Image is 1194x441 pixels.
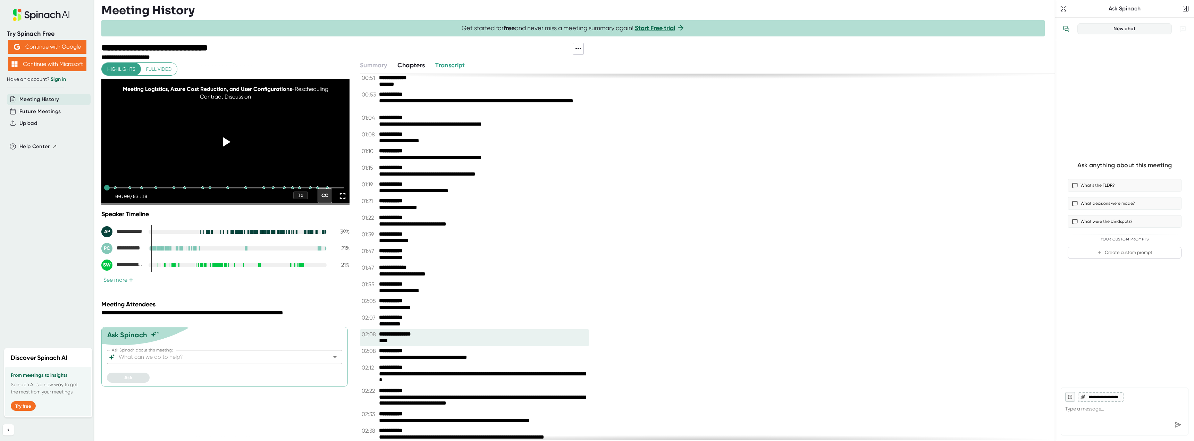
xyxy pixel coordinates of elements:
button: Ask [107,373,150,383]
button: Chapters [397,61,425,70]
span: 01:47 [362,248,377,254]
p: Spinach AI is a new way to get the most from your meetings [11,381,86,396]
button: Upload [19,119,37,127]
div: 00:00 / 03:18 [115,194,148,199]
span: Ask [124,375,132,381]
b: free [504,24,515,32]
div: New chat [1082,26,1167,32]
span: 01:22 [362,214,377,221]
div: 39 % [332,228,350,235]
a: Sign in [51,76,66,82]
span: Get started for and never miss a meeting summary again! [462,24,685,32]
span: + [129,277,133,283]
button: Future Meetings [19,108,61,116]
span: 02:08 [362,348,377,354]
span: Transcript [435,61,465,69]
button: View conversation history [1059,22,1073,36]
div: Have an account? [7,76,87,83]
span: 01:04 [362,115,377,121]
span: 02:12 [362,364,377,371]
span: Highlights [107,65,135,74]
button: Meeting History [19,95,59,103]
button: What decisions were made? [1068,197,1182,210]
button: Full video [141,63,177,76]
div: Ask anything about this meeting [1077,161,1172,169]
span: 01:21 [362,198,377,204]
div: SW [101,260,112,271]
div: Paul Clavio [101,243,143,254]
div: Angel Paruas [101,226,143,237]
button: Open [330,352,340,362]
button: See more+ [101,276,135,283]
div: Speaker Timeline [101,210,350,218]
span: Chapters [397,61,425,69]
div: 21 % [332,245,350,252]
span: 00:51 [362,75,377,81]
span: 00:53 [362,91,377,98]
div: Try Spinach Free [7,30,87,38]
h2: Discover Spinach AI [11,353,67,363]
span: Full video [146,65,171,74]
span: 01:55 [362,281,377,288]
a: Start Free trial [635,24,675,32]
div: - Rescheduling Contract Discussion [114,85,337,101]
span: 02:05 [362,298,377,304]
div: CC [318,188,332,203]
div: 21 % [332,262,350,268]
span: 01:15 [362,164,377,171]
button: Close conversation sidebar [1181,4,1191,14]
button: Continue with Microsoft [8,57,86,71]
button: Continue with Google [8,40,86,54]
span: 01:10 [362,148,377,154]
span: 01:08 [362,131,377,138]
span: Help Center [19,143,50,151]
span: 01:47 [362,264,377,271]
span: 02:38 [362,427,377,434]
span: Meeting Logistics, Azure Cost Reduction, and User Configurations [123,86,292,92]
button: Try free [11,401,36,411]
button: What were the blindspots? [1068,215,1182,228]
span: 02:07 [362,314,377,321]
span: 02:08 [362,331,377,338]
span: 01:39 [362,231,377,238]
button: Help Center [19,143,57,151]
button: Highlights [102,63,141,76]
span: 01:19 [362,181,377,188]
input: What can we do to help? [117,352,320,362]
div: PC [101,243,112,254]
button: Expand to Ask Spinach page [1059,4,1068,14]
div: Ask Spinach [1068,5,1181,12]
h3: From meetings to insights [11,373,86,378]
div: Meeting Attendees [101,300,351,308]
div: Your Custom Prompts [1068,237,1182,242]
div: Send message [1171,418,1184,431]
h3: Meeting History [101,4,195,17]
button: Collapse sidebar [3,424,14,435]
button: Create custom prompt [1068,247,1182,259]
button: Summary [360,61,387,70]
span: 02:33 [362,411,377,417]
span: Summary [360,61,387,69]
button: What’s the TLDR? [1068,179,1182,192]
div: AP [101,226,112,237]
div: 1 x [293,192,308,199]
div: Ask Spinach [107,331,147,339]
button: Transcript [435,61,465,70]
span: 02:22 [362,388,377,394]
img: Aehbyd4JwY73AAAAAElFTkSuQmCC [14,44,20,50]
